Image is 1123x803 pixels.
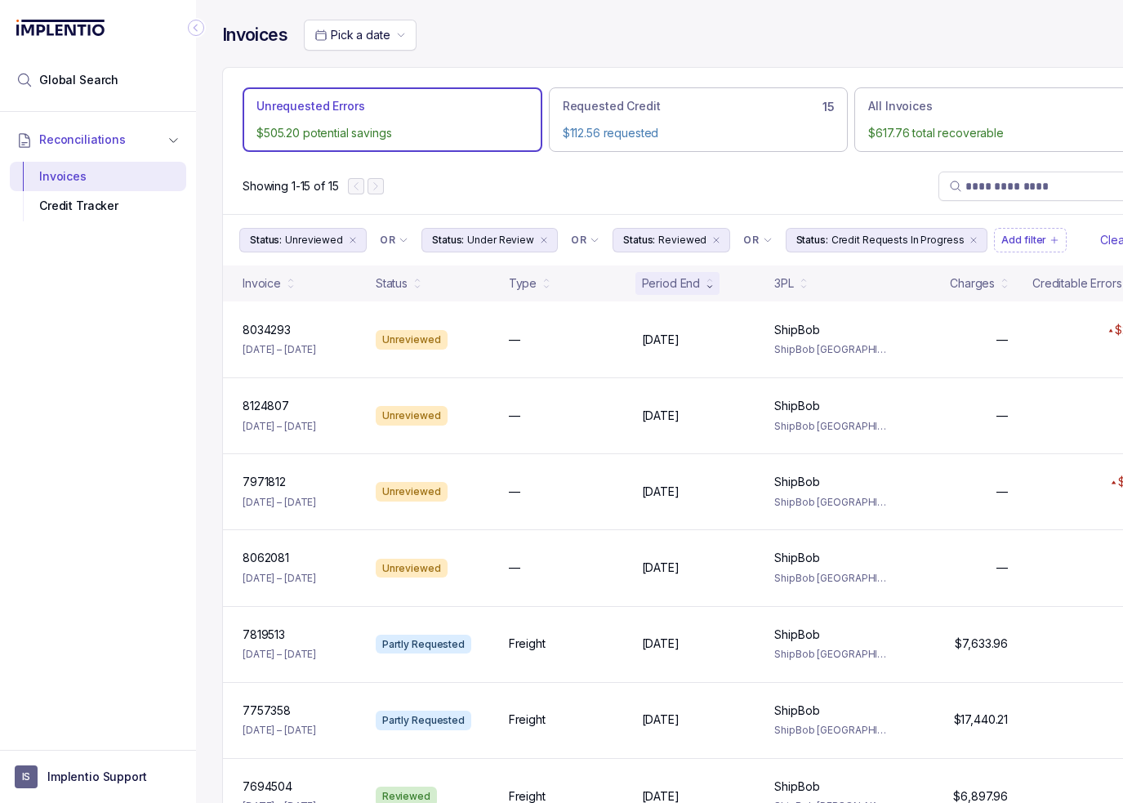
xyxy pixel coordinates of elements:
[774,570,888,587] p: ShipBob [GEOGRAPHIC_DATA][PERSON_NAME]
[774,418,888,435] p: ShipBob [GEOGRAPHIC_DATA][PERSON_NAME]
[564,229,606,252] button: Filter Chip Connector undefined
[10,158,186,225] div: Reconciliations
[10,122,186,158] button: Reconciliations
[239,228,367,252] button: Filter Chip Unreviewed
[376,275,408,292] div: Status
[39,72,118,88] span: Global Search
[256,125,528,141] p: $505.20 potential savings
[380,234,395,247] p: OR
[243,474,286,490] p: 7971812
[285,232,343,248] p: Unreviewed
[537,234,550,247] div: remove content
[509,484,520,500] p: —
[243,646,316,662] p: [DATE] – [DATE]
[743,234,759,247] p: OR
[774,646,888,662] p: ShipBob [GEOGRAPHIC_DATA][PERSON_NAME]
[994,228,1067,252] button: Filter Chip Add filter
[955,636,1008,652] p: $7,633.96
[243,550,289,566] p: 8062081
[376,482,448,502] div: Unreviewed
[774,703,819,719] p: ShipBob
[1108,328,1113,332] img: red pointer upwards
[1111,480,1116,484] img: red pointer upwards
[996,484,1008,500] p: —
[39,132,126,148] span: Reconciliations
[710,234,723,247] div: remove content
[509,408,520,424] p: —
[243,398,289,414] p: 8124807
[256,98,364,114] p: Unrequested Errors
[15,765,38,788] span: User initials
[421,228,558,252] li: Filter Chip Under Review
[996,408,1008,424] p: —
[563,125,835,141] p: $112.56 requested
[786,228,988,252] button: Filter Chip Credit Requests In Progress
[222,24,287,47] h4: Invoices
[373,229,415,252] button: Filter Chip Connector undefined
[376,559,448,578] div: Unreviewed
[509,275,537,292] div: Type
[376,406,448,426] div: Unreviewed
[642,275,701,292] div: Period End
[243,275,281,292] div: Invoice
[243,322,291,338] p: 8034293
[774,322,819,338] p: ShipBob
[243,494,316,511] p: [DATE] – [DATE]
[23,162,173,191] div: Invoices
[186,18,206,38] div: Collapse Icon
[996,332,1008,348] p: —
[774,494,888,511] p: ShipBob [GEOGRAPHIC_DATA][PERSON_NAME]
[376,635,471,654] div: Partly Requested
[432,232,464,248] p: Status:
[23,191,173,221] div: Credit Tracker
[642,560,680,576] p: [DATE]
[774,275,794,292] div: 3PL
[15,765,181,788] button: User initialsImplentio Support
[642,484,680,500] p: [DATE]
[239,228,1097,252] ul: Filter Group
[571,234,586,247] p: OR
[1001,232,1046,248] p: Add filter
[47,769,147,785] p: Implentio Support
[658,232,706,248] p: Reviewed
[243,570,316,587] p: [DATE] – [DATE]
[243,178,338,194] p: Showing 1-15 of 15
[613,228,730,252] button: Filter Chip Reviewed
[243,627,285,643] p: 7819513
[774,550,819,566] p: ShipBob
[950,275,995,292] div: Charges
[250,232,282,248] p: Status:
[796,232,828,248] p: Status:
[774,722,888,738] p: ShipBob [GEOGRAPHIC_DATA][PERSON_NAME]
[774,398,819,414] p: ShipBob
[642,332,680,348] p: [DATE]
[509,712,546,728] p: Freight
[743,234,772,247] li: Filter Chip Connector undefined
[563,98,661,114] p: Requested Credit
[737,229,778,252] button: Filter Chip Connector undefined
[967,234,980,247] div: remove content
[243,178,338,194] div: Remaining page entries
[243,778,292,795] p: 7694504
[314,27,390,43] search: Date Range Picker
[304,20,417,51] button: Date Range Picker
[509,636,546,652] p: Freight
[243,341,316,358] p: [DATE] – [DATE]
[346,234,359,247] div: remove content
[822,100,834,114] h6: 15
[331,28,390,42] span: Pick a date
[996,560,1008,576] p: —
[774,627,819,643] p: ShipBob
[774,474,819,490] p: ShipBob
[376,711,471,730] div: Partly Requested
[868,98,932,114] p: All Invoices
[954,712,1009,728] p: $17,440.21
[243,722,316,738] p: [DATE] – [DATE]
[509,332,520,348] p: —
[623,232,655,248] p: Status:
[376,330,448,350] div: Unreviewed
